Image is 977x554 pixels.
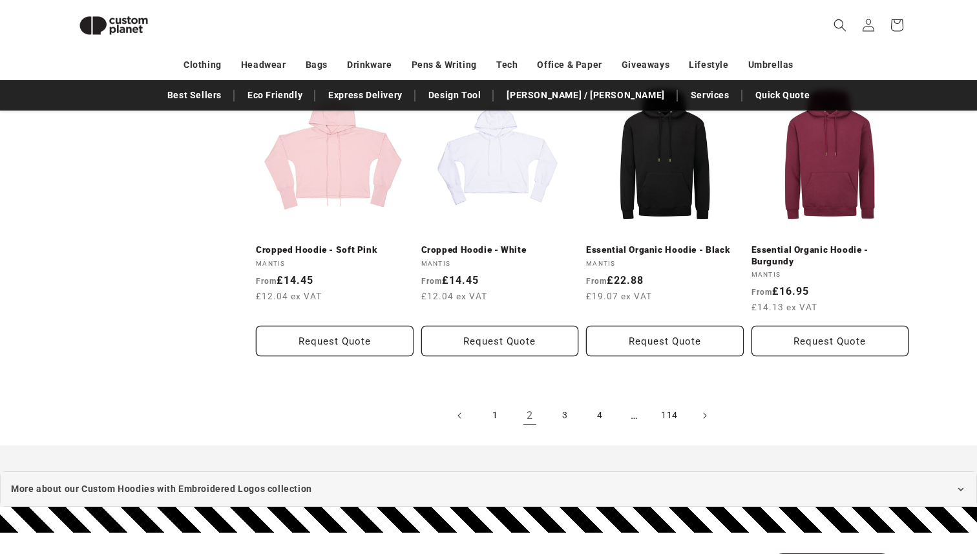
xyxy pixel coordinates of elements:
a: [PERSON_NAME] / [PERSON_NAME] [500,84,671,107]
a: Quick Quote [749,84,817,107]
a: Previous page [446,401,474,430]
a: Express Delivery [322,84,409,107]
button: Request Quote [421,326,579,356]
span: … [620,401,649,430]
a: Clothing [184,54,222,76]
a: Page 1 [481,401,509,430]
a: Lifestyle [689,54,728,76]
a: Page 2 [516,401,544,430]
a: Tech [496,54,518,76]
a: Giveaways [622,54,669,76]
summary: Search [826,11,854,39]
a: Essential Organic Hoodie - Burgundy [751,244,909,267]
button: Request Quote [586,326,744,356]
a: Umbrellas [748,54,793,76]
a: Office & Paper [537,54,602,76]
nav: Pagination [256,401,909,430]
a: Page 3 [551,401,579,430]
a: Design Tool [422,84,488,107]
a: Page 4 [585,401,614,430]
a: Cropped Hoodie - White [421,244,579,256]
a: Essential Organic Hoodie - Black [586,244,744,256]
a: Bags [306,54,328,76]
img: Custom Planet [68,5,159,46]
button: Request Quote [751,326,909,356]
iframe: Chat Widget [755,414,977,554]
a: Next page [690,401,719,430]
a: Best Sellers [161,84,228,107]
span: More about our Custom Hoodies with Embroidered Logos collection [11,481,312,497]
a: Headwear [241,54,286,76]
a: Page 114 [655,401,684,430]
a: Cropped Hoodie - Soft Pink [256,244,414,256]
a: Drinkware [347,54,392,76]
button: Request Quote [256,326,414,356]
a: Pens & Writing [412,54,477,76]
a: Eco Friendly [241,84,309,107]
a: Services [684,84,736,107]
